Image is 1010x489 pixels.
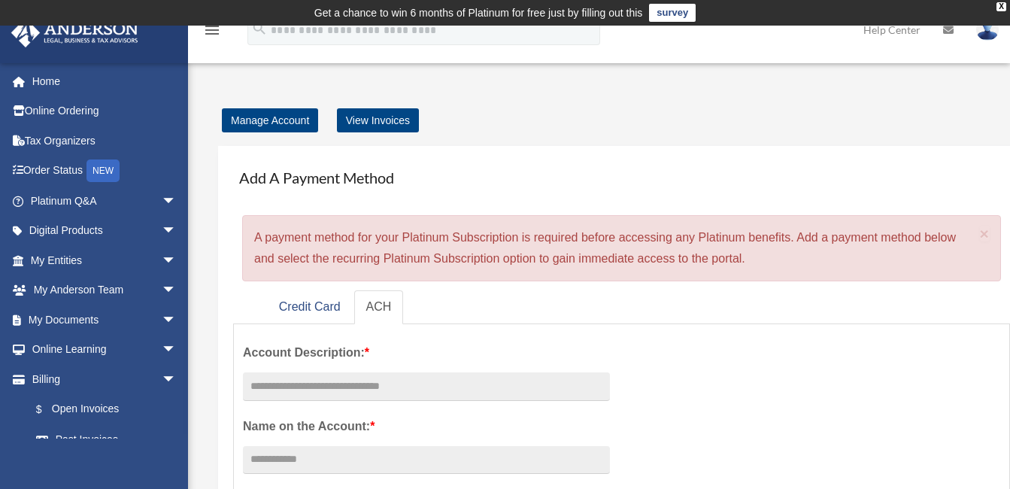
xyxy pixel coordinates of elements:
span: arrow_drop_down [162,364,192,395]
a: $Open Invoices [21,394,199,425]
a: Online Learningarrow_drop_down [11,335,199,365]
div: Get a chance to win 6 months of Platinum for free just by filling out this [314,4,643,22]
a: survey [649,4,696,22]
i: menu [203,21,221,39]
a: Online Ordering [11,96,199,126]
span: arrow_drop_down [162,305,192,336]
img: Anderson Advisors Platinum Portal [7,18,143,47]
span: × [980,225,990,242]
span: arrow_drop_down [162,245,192,276]
label: Name on the Account: [243,416,610,437]
a: My Entitiesarrow_drop_down [11,245,199,275]
span: arrow_drop_down [162,335,192,366]
a: Manage Account [222,108,318,132]
a: Digital Productsarrow_drop_down [11,216,199,246]
h4: Add A Payment Method [233,161,1010,194]
div: NEW [86,159,120,182]
a: Platinum Q&Aarrow_drop_down [11,186,199,216]
label: Account Description: [243,342,610,363]
a: Credit Card [267,290,353,324]
button: Close [980,226,990,241]
i: search [251,20,268,37]
a: My Documentsarrow_drop_down [11,305,199,335]
div: A payment method for your Platinum Subscription is required before accessing any Platinum benefit... [242,215,1001,281]
span: $ [44,400,52,419]
a: My Anderson Teamarrow_drop_down [11,275,199,305]
span: arrow_drop_down [162,216,192,247]
a: Home [11,66,199,96]
a: Billingarrow_drop_down [11,364,199,394]
span: arrow_drop_down [162,186,192,217]
img: User Pic [976,19,999,41]
a: ACH [354,290,404,324]
span: arrow_drop_down [162,275,192,306]
a: Tax Organizers [11,126,199,156]
a: Past Invoices [21,424,199,454]
a: menu [203,26,221,39]
a: View Invoices [337,108,419,132]
div: close [996,2,1006,11]
a: Order StatusNEW [11,156,199,187]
